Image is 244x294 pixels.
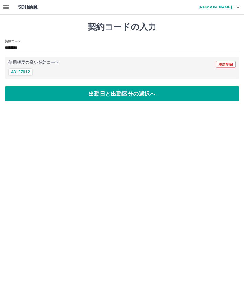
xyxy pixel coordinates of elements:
button: 履歴削除 [216,61,236,68]
h2: 契約コード [5,39,21,44]
p: 使用頻度の高い契約コード [8,60,59,65]
button: 43137012 [8,68,33,76]
button: 出勤日と出勤区分の選択へ [5,86,239,101]
h1: 契約コードの入力 [5,22,239,32]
